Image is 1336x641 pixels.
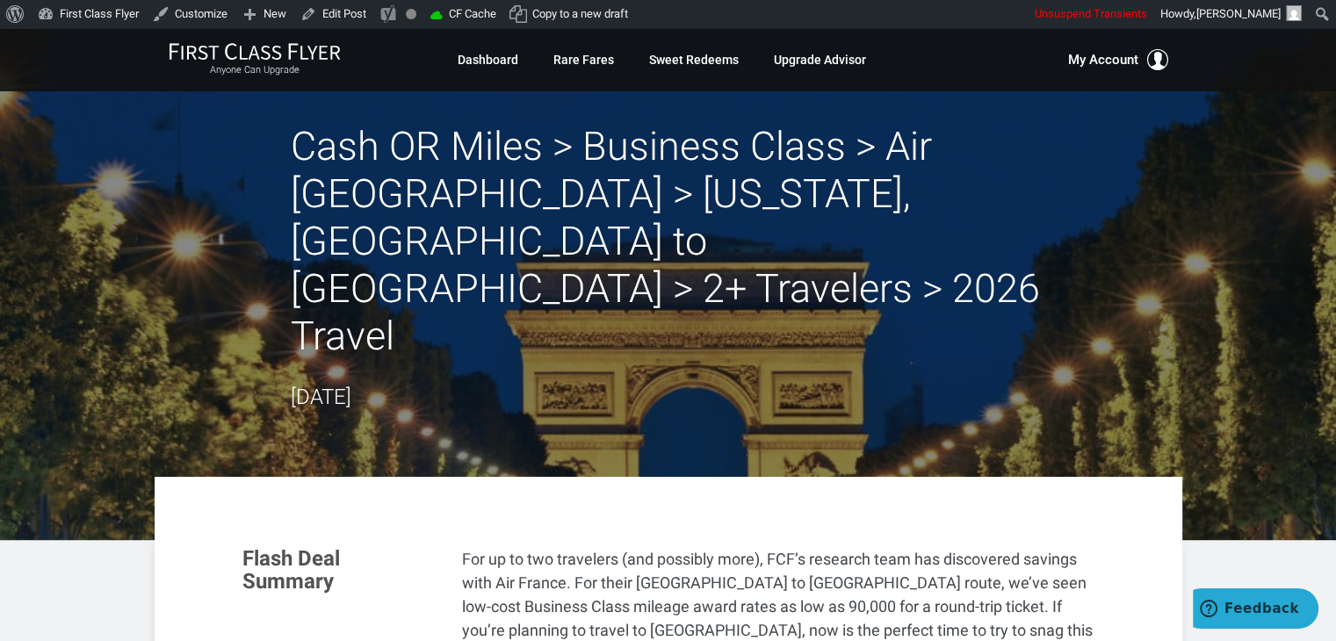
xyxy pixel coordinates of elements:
h3: Flash Deal Summary [242,547,436,594]
a: Sweet Redeems [649,44,739,76]
img: First Class Flyer [169,42,341,61]
a: Upgrade Advisor [774,44,866,76]
small: Anyone Can Upgrade [169,64,341,76]
time: [DATE] [291,385,351,409]
span: [PERSON_NAME] [1196,7,1281,20]
a: Dashboard [458,44,518,76]
span: My Account [1068,49,1138,70]
h2: Cash OR Miles > Business Class > Air [GEOGRAPHIC_DATA] > [US_STATE], [GEOGRAPHIC_DATA] to [GEOGRA... [291,123,1046,360]
a: First Class FlyerAnyone Can Upgrade [169,42,341,77]
iframe: Opens a widget where you can find more information [1193,588,1318,632]
button: My Account [1068,49,1168,70]
span: Unsuspend Transients [1035,7,1147,20]
a: Rare Fares [553,44,614,76]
